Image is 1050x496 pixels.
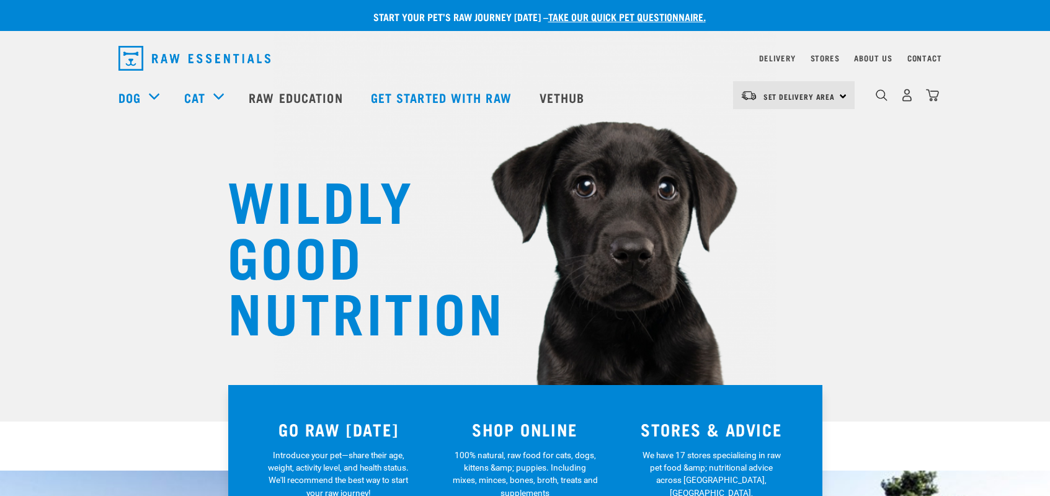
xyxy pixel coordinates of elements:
img: user.png [901,89,914,102]
a: take our quick pet questionnaire. [548,14,706,19]
a: Cat [184,88,205,107]
h1: WILDLY GOOD NUTRITION [228,170,476,338]
nav: dropdown navigation [109,41,942,76]
img: home-icon@2x.png [926,89,939,102]
h3: SHOP ONLINE [439,420,611,439]
h3: STORES & ADVICE [626,420,798,439]
img: van-moving.png [741,90,757,101]
a: Get started with Raw [358,73,527,122]
img: Raw Essentials Logo [118,46,270,71]
a: Dog [118,88,141,107]
a: Stores [811,56,840,60]
img: home-icon-1@2x.png [876,89,888,101]
a: Vethub [527,73,600,122]
h3: GO RAW [DATE] [253,420,425,439]
a: Contact [907,56,942,60]
span: Set Delivery Area [763,94,835,99]
a: Raw Education [236,73,358,122]
a: About Us [854,56,892,60]
a: Delivery [759,56,795,60]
